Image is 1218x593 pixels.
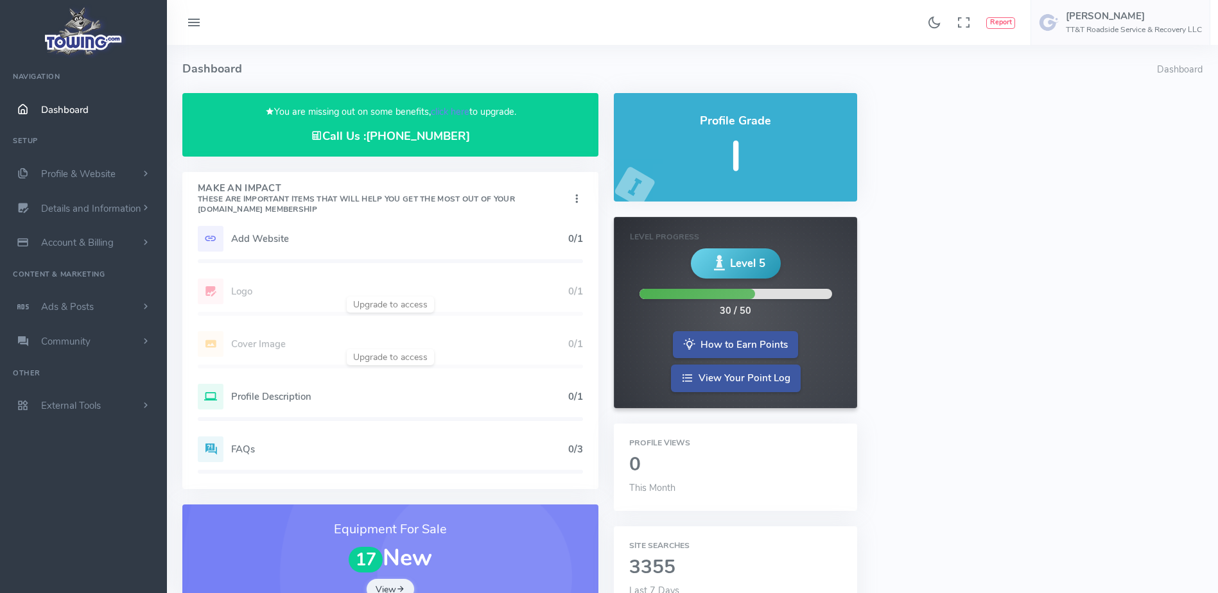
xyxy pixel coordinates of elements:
[198,546,583,572] h1: New
[730,255,765,271] span: Level 5
[1066,11,1202,21] h5: [PERSON_NAME]
[629,134,842,180] h5: I
[198,184,570,214] h4: Make An Impact
[629,439,842,447] h6: Profile Views
[630,233,841,241] h6: Level Progress
[231,234,568,244] h5: Add Website
[41,335,91,348] span: Community
[40,4,127,58] img: logo
[41,202,141,215] span: Details and Information
[231,444,568,454] h5: FAQs
[568,391,583,402] h5: 0/1
[231,391,568,402] h5: Profile Description
[198,105,583,119] p: You are missing out on some benefits, to upgrade.
[629,481,675,494] span: This Month
[629,454,842,476] h2: 0
[349,547,383,573] span: 17
[41,103,89,116] span: Dashboard
[198,194,515,214] small: These are important items that will help you get the most out of your [DOMAIN_NAME] Membership
[720,304,751,318] div: 30 / 50
[431,105,469,118] a: click here
[629,557,842,578] h2: 3355
[629,542,842,550] h6: Site Searches
[568,444,583,454] h5: 0/3
[1157,63,1203,77] li: Dashboard
[41,168,116,180] span: Profile & Website
[1039,12,1059,33] img: user-image
[198,520,583,539] h3: Equipment For Sale
[41,236,114,249] span: Account & Billing
[1066,26,1202,34] h6: TT&T Roadside Service & Recovery LLC
[366,128,470,144] a: [PHONE_NUMBER]
[673,331,798,359] a: How to Earn Points
[41,399,101,412] span: External Tools
[986,17,1015,29] button: Report
[198,130,583,143] h4: Call Us :
[568,234,583,244] h5: 0/1
[182,45,1157,93] h4: Dashboard
[671,365,801,392] a: View Your Point Log
[41,300,94,313] span: Ads & Posts
[629,115,842,128] h4: Profile Grade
